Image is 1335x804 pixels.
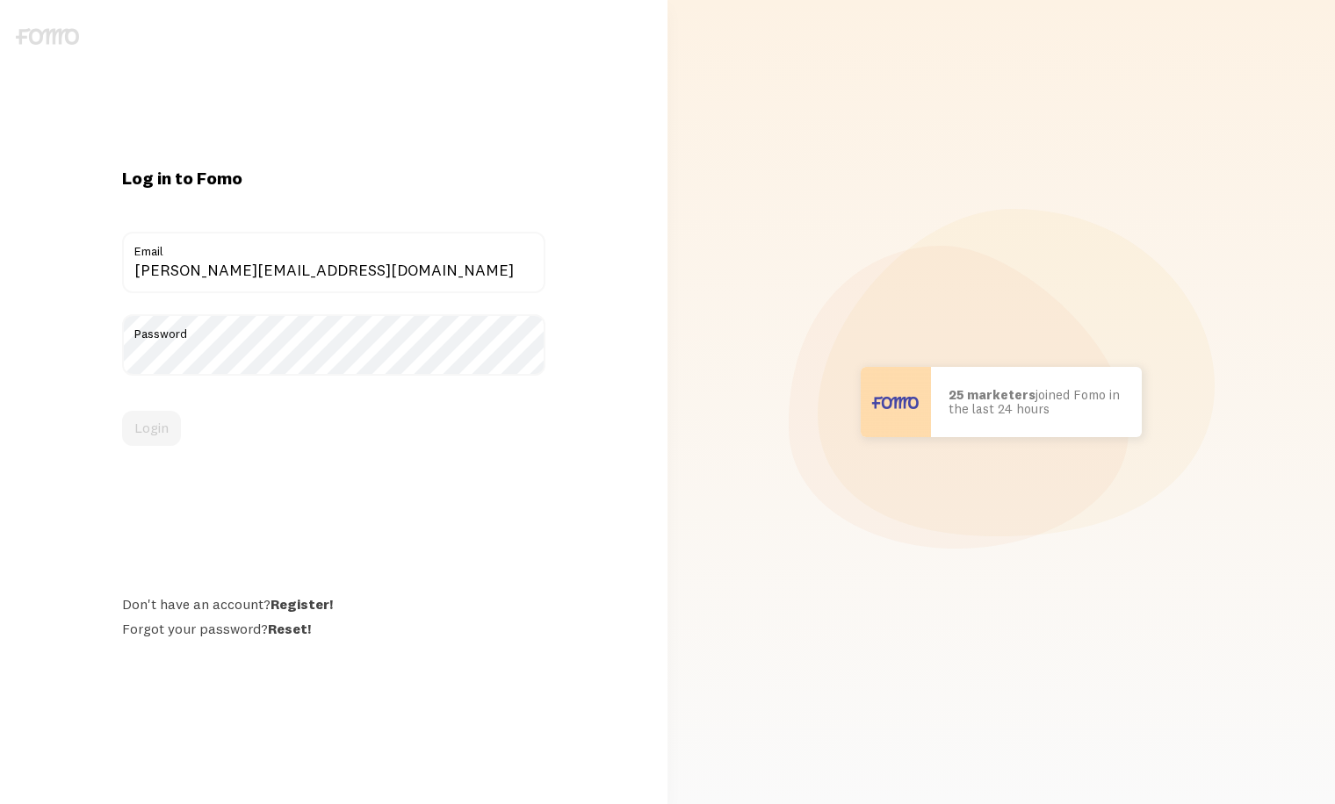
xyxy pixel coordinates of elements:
label: Email [122,232,546,262]
b: 25 marketers [949,386,1036,403]
a: Register! [271,595,333,613]
a: Reset! [268,620,311,637]
img: fomo-logo-gray-b99e0e8ada9f9040e2984d0d95b3b12da0074ffd48d1e5cb62ac37fc77b0b268.svg [16,28,79,45]
label: Password [122,314,546,344]
img: User avatar [861,367,931,437]
h1: Log in to Fomo [122,167,546,190]
p: joined Fomo in the last 24 hours [949,388,1124,417]
div: Forgot your password? [122,620,546,637]
div: Don't have an account? [122,595,546,613]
